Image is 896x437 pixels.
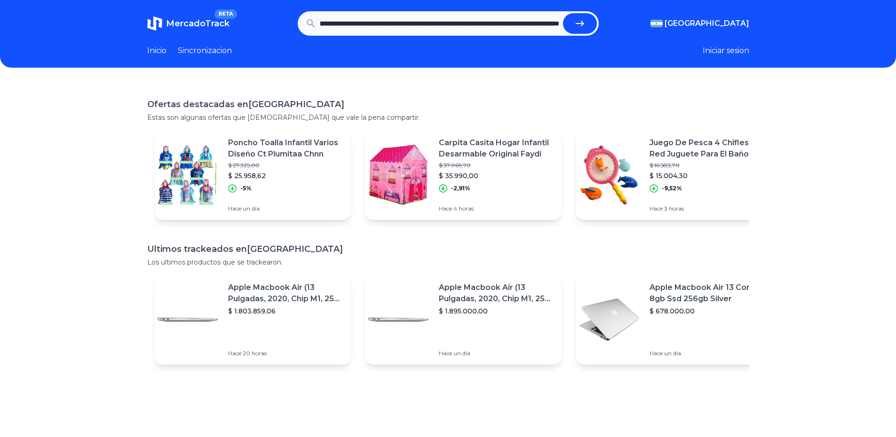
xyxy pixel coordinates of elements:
[665,18,749,29] span: [GEOGRAPHIC_DATA]
[155,274,350,365] a: Featured imageApple Macbook Air (13 Pulgadas, 2020, Chip M1, 256 Gb De Ssd, 8 Gb De Ram) - Plata$...
[576,287,642,352] img: Featured image
[439,137,554,160] p: Carpita Casita Hogar Infantil Desarmable Original Faydi
[365,274,561,365] a: Featured imageApple Macbook Air (13 Pulgadas, 2020, Chip M1, 256 Gb De Ssd, 8 Gb De Ram) - Plata$...
[147,45,167,56] a: Inicio
[439,171,554,180] p: $ 35.990,00
[166,18,230,29] span: MercadoTrack
[228,171,343,180] p: $ 25.958,62
[178,45,232,56] a: Sincronizacion
[365,130,561,220] a: Featured imageCarpita Casita Hogar Infantil Desarmable Original Faydi$ 37.069,70$ 35.990,00-2,91%...
[214,9,237,19] span: BETA
[240,185,252,192] p: -5%
[439,350,554,357] p: Hace un día
[228,306,343,316] p: $ 1.803.859,06
[650,205,764,212] p: Hace 3 horas
[439,205,554,212] p: Hace 4 horas
[650,282,764,304] p: Apple Macbook Air 13 Core I5 8gb Ssd 256gb Silver
[650,162,764,169] p: $ 16.583,70
[147,98,749,111] h1: Ofertas destacadas en [GEOGRAPHIC_DATA]
[439,282,554,304] p: Apple Macbook Air (13 Pulgadas, 2020, Chip M1, 256 Gb De Ssd, 8 Gb De Ram) - Plata
[439,162,554,169] p: $ 37.069,70
[365,142,431,208] img: Featured image
[703,45,749,56] button: Iniciar sesion
[147,16,230,31] a: MercadoTrackBETA
[576,142,642,208] img: Featured image
[451,185,470,192] p: -2,91%
[147,16,162,31] img: MercadoTrack
[650,306,764,316] p: $ 678.000,00
[650,20,663,27] img: Argentina
[576,274,772,365] a: Featured imageApple Macbook Air 13 Core I5 8gb Ssd 256gb Silver$ 678.000,00Hace un día
[155,287,221,352] img: Featured image
[650,350,764,357] p: Hace un día
[228,137,343,160] p: Poncho Toalla Infantil Varios Diseño Ct Plumitaa Chnn
[650,137,764,160] p: Juego De Pesca 4 Chifles Y Red Juguete Para El Baño Bebe
[147,242,749,256] h1: Ultimos trackeados en [GEOGRAPHIC_DATA]
[650,171,764,180] p: $ 15.004,30
[155,130,350,220] a: Featured imagePoncho Toalla Infantil Varios Diseño Ct Plumitaa Chnn$ 27.325,00$ 25.958,62-5%Hace ...
[365,287,431,352] img: Featured image
[439,306,554,316] p: $ 1.895.000,00
[228,350,343,357] p: Hace 20 horas
[228,162,343,169] p: $ 27.325,00
[576,130,772,220] a: Featured imageJuego De Pesca 4 Chifles Y Red Juguete Para El Baño Bebe$ 16.583,70$ 15.004,30-9,52...
[662,185,682,192] p: -9,52%
[228,282,343,304] p: Apple Macbook Air (13 Pulgadas, 2020, Chip M1, 256 Gb De Ssd, 8 Gb De Ram) - Plata
[147,258,749,267] p: Los ultimos productos que se trackearon.
[650,18,749,29] button: [GEOGRAPHIC_DATA]
[228,205,343,212] p: Hace un día
[155,142,221,208] img: Featured image
[147,113,749,122] p: Estas son algunas ofertas que [DEMOGRAPHIC_DATA] que vale la pena compartir.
